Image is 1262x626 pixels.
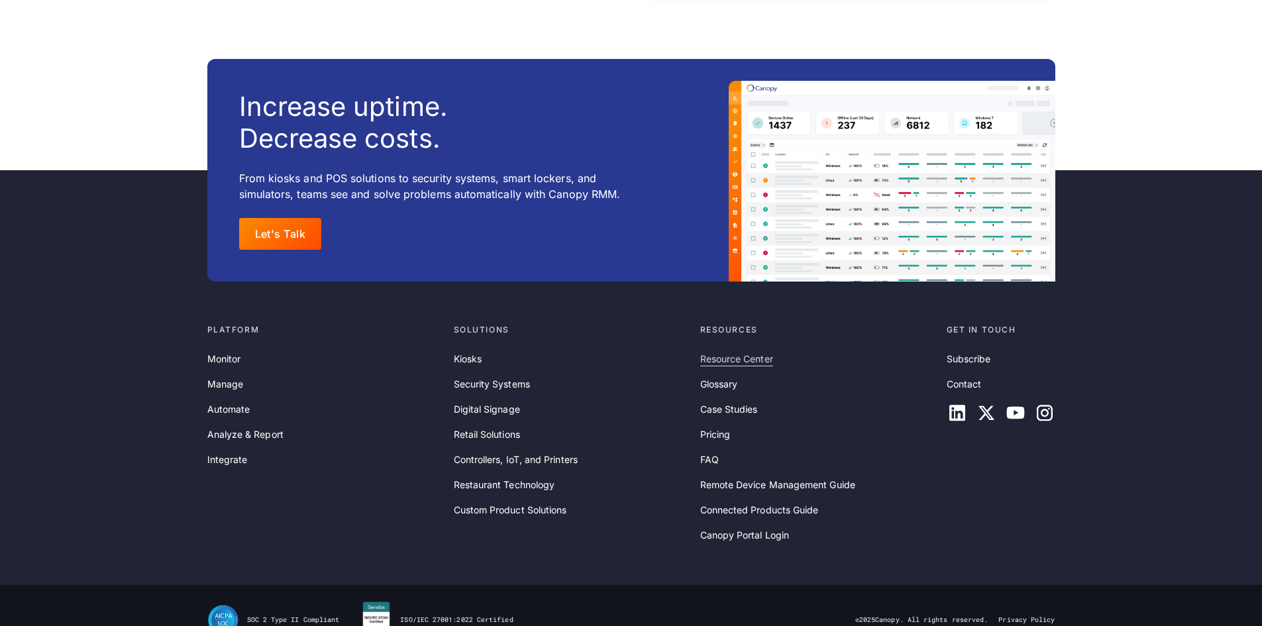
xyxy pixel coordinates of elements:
div: SOC 2 Type II Compliant [247,615,340,625]
div: Resources [700,324,936,336]
span: 2025 [859,615,875,624]
img: A Canopy dashboard example [729,81,1055,281]
a: Glossary [700,377,738,391]
a: Let's Talk [239,218,322,250]
a: Contact [947,377,982,391]
a: Retail Solutions [454,427,520,442]
div: Get in touch [947,324,1055,336]
a: Pricing [700,427,731,442]
div: ISO/IEC 27001:2022 Certified [400,615,513,625]
div: Platform [207,324,443,336]
a: Remote Device Management Guide [700,478,855,492]
div: © Canopy. All rights reserved. [855,615,988,625]
a: Integrate [207,452,248,467]
a: Connected Products Guide [700,503,819,517]
a: Controllers, IoT, and Printers [454,452,578,467]
p: From kiosks and POS solutions to security systems, smart lockers, and simulators, teams see and s... [239,170,647,202]
a: Canopy Portal Login [700,528,790,543]
a: Case Studies [700,402,758,417]
a: Custom Product Solutions [454,503,567,517]
a: Privacy Policy [998,615,1055,625]
a: Restaurant Technology [454,478,555,492]
a: Digital Signage [454,402,520,417]
a: Security Systems [454,377,530,391]
a: Manage [207,377,243,391]
a: Analyze & Report [207,427,284,442]
a: Automate [207,402,250,417]
div: Solutions [454,324,690,336]
a: Subscribe [947,352,991,366]
a: Monitor [207,352,241,366]
a: Kiosks [454,352,482,366]
h3: Increase uptime. Decrease costs. [239,91,448,154]
a: FAQ [700,452,719,467]
a: Resource Center [700,352,773,366]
